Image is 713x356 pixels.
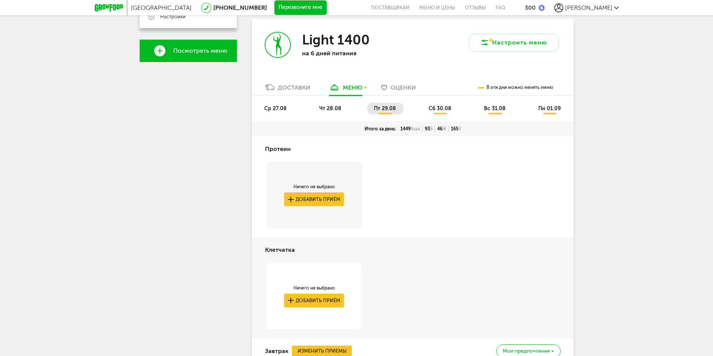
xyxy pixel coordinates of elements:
[525,4,536,11] div: 300
[565,4,612,11] span: [PERSON_NAME]
[374,105,396,112] span: пт 29.08
[398,126,423,132] div: 1449
[503,349,550,354] span: Мои предпочтения
[265,142,291,156] h4: Протеин
[302,50,399,57] p: на 6 дней питания
[302,32,370,48] h3: Light 1400
[469,34,559,52] button: Настроить меню
[261,83,314,95] a: Доставки
[458,126,461,131] span: У
[131,4,192,11] span: [GEOGRAPHIC_DATA]
[430,126,433,131] span: Б
[160,13,186,20] span: Настройки
[478,80,553,95] div: В эти дни можно менять меню
[264,105,287,112] span: ср 27.08
[362,126,398,132] div: Итого за день:
[213,4,267,11] a: [PHONE_NUMBER]
[343,84,362,91] div: меню
[377,83,420,95] a: Оценки
[274,0,327,15] button: Перезвоните мне
[484,105,506,112] span: вс 31.08
[278,84,310,91] div: Доставки
[284,192,344,206] button: Добавить приём
[284,294,344,307] button: Добавить приём
[423,126,435,132] div: 93
[284,285,344,291] div: Ничего не выбрано
[390,84,416,91] span: Оценки
[442,126,447,131] span: Ж
[435,126,449,132] div: 46
[449,126,463,132] div: 165
[325,83,366,95] a: меню
[284,184,344,190] div: Ничего не выбрано
[173,47,227,54] span: Посмотреть меню
[539,5,545,11] img: bonus_b.cdccf46.png
[140,40,237,62] a: Посмотреть меню
[538,105,561,112] span: пн 01.09
[411,126,420,131] span: Ккал
[319,105,341,112] span: чт 28.08
[140,6,237,28] a: Настройки
[265,243,295,257] h4: Клетчатка
[429,105,451,112] span: сб 30.08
